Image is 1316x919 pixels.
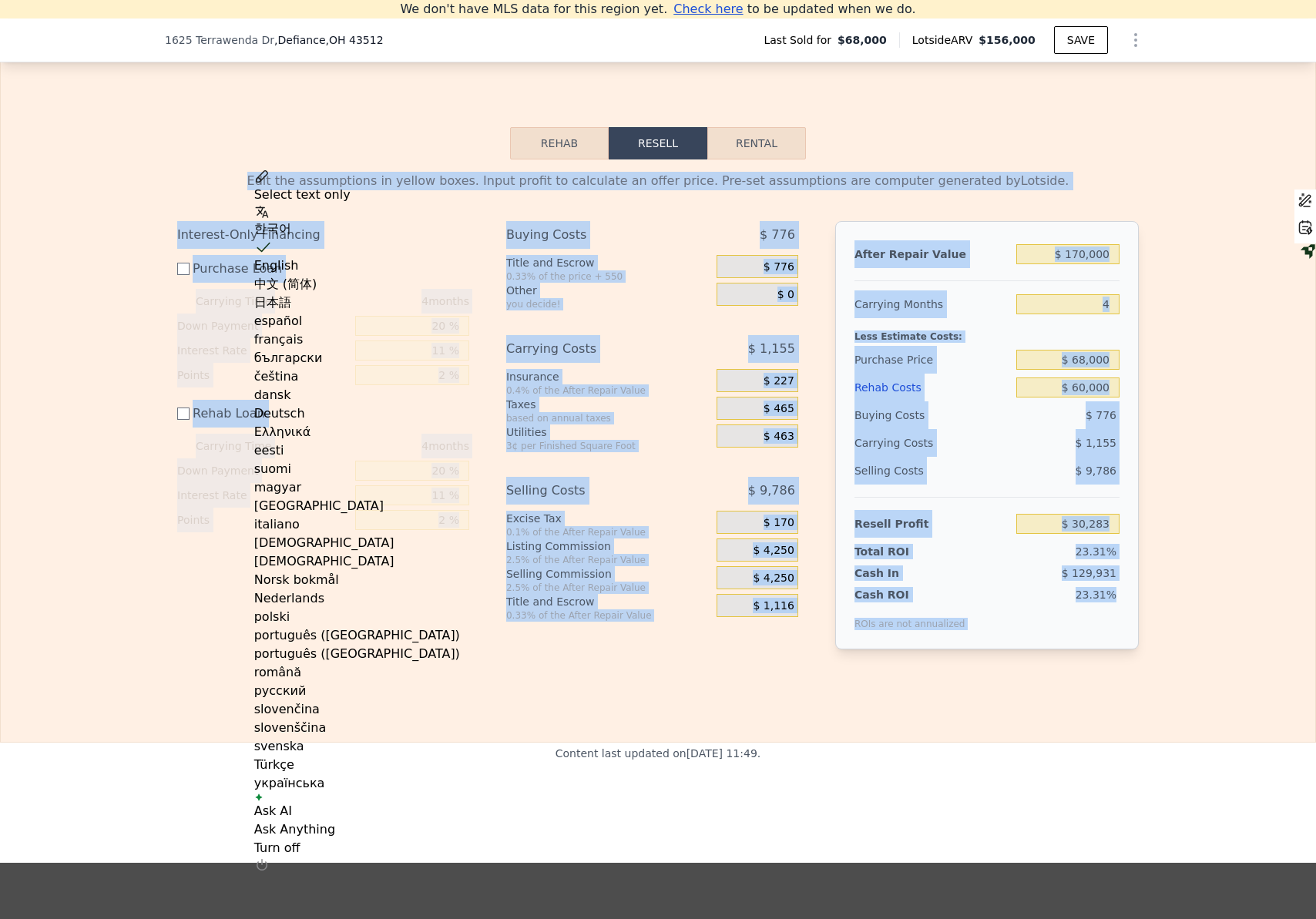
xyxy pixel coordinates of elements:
[753,599,794,613] span: $ 1,116
[854,374,1010,401] div: Rehab Costs
[254,820,460,839] div: Ask Anything
[506,424,710,440] div: Utilities
[1062,567,1116,579] span: $ 129,931
[506,397,710,412] div: Taxes
[177,221,469,249] div: Interest-Only Financing
[1086,409,1116,421] span: $ 776
[177,314,349,338] div: Down Payment
[254,423,460,441] div: Ελληνικά
[673,2,743,16] span: Check here
[177,408,190,420] input: Rehab Loan
[254,404,460,423] div: Deutsch
[177,458,349,483] div: Down Payment
[753,544,794,558] span: $ 4,250
[506,369,710,384] div: Insurance
[177,263,190,275] input: Purchase Loan
[254,737,460,756] div: svenska
[854,318,1120,346] div: Less Estimate Costs:
[196,289,296,314] div: Carrying Time
[912,32,979,48] span: Lotside ARV
[1076,545,1116,558] span: 23.31%
[854,346,1010,374] div: Purchase Price
[506,609,710,622] div: 0.33% of the After Repair Value
[777,288,794,302] span: $ 0
[1054,26,1108,54] button: SAVE
[506,582,710,594] div: 2.5% of the After Repair Value
[254,312,460,330] div: español
[854,457,1010,485] div: Selling Costs
[748,335,795,363] span: $ 1,155
[254,756,460,774] div: Türkçe
[165,32,274,48] span: 1625 Terrawenda Dr
[764,402,794,416] span: $ 465
[177,338,349,363] div: Interest Rate
[254,349,460,367] div: български
[254,682,460,700] div: русский
[254,367,460,386] div: čeština
[854,401,1010,429] div: Buying Costs
[609,127,707,159] button: Resell
[506,526,710,538] div: 0.1% of the After Repair Value
[254,645,460,663] div: português ([GEOGRAPHIC_DATA])
[254,460,460,478] div: suomi
[506,412,710,424] div: based on annual taxes
[510,127,609,159] button: Rehab
[764,32,838,48] span: Last Sold for
[177,508,349,532] div: Points
[506,255,710,270] div: Title and Escrow
[764,516,794,530] span: $ 170
[254,589,460,608] div: Nederlands
[854,240,1010,268] div: After Repair Value
[274,32,383,48] span: , Defiance
[854,602,965,630] div: ROIs are not annualized
[854,290,1010,318] div: Carrying Months
[254,330,460,349] div: français
[254,478,460,497] div: magyar
[254,793,460,820] div: Ask AI
[254,719,460,737] div: slovenščina
[506,270,710,283] div: 0.33% of the price + 550
[506,384,710,397] div: 0.4% of the After Repair Value
[556,743,761,832] div: Content last updated on [DATE] 11:49 .
[254,386,460,404] div: dansk
[506,566,710,582] div: Selling Commission
[177,363,349,387] div: Points
[506,221,678,249] div: Buying Costs
[764,374,794,388] span: $ 227
[254,257,460,275] div: English
[254,220,460,238] div: 한국어
[854,429,951,457] div: Carrying Costs
[177,400,349,428] label: Rehab Loan
[707,127,806,159] button: Rental
[764,430,794,444] span: $ 463
[326,34,384,46] span: , OH 43512
[196,434,296,458] div: Carrying Time
[177,483,349,508] div: Interest Rate
[854,510,1010,538] div: Resell Profit
[254,839,460,857] div: Turn off
[506,283,710,298] div: Other
[254,700,460,719] div: slovenčina
[177,172,1139,190] div: Edit the assumptions in yellow boxes. Input profit to calculate an offer price. Pre-set assumptio...
[254,497,460,515] div: [GEOGRAPHIC_DATA]
[854,565,951,581] div: Cash In
[506,594,710,609] div: Title and Escrow
[254,534,460,552] div: [DEMOGRAPHIC_DATA]
[1076,465,1116,477] span: $ 9,786
[506,538,710,554] div: Listing Commission
[506,298,710,310] div: you decide!
[254,441,460,460] div: eesti
[753,572,794,585] span: $ 4,250
[979,34,1036,46] span: $156,000
[760,221,795,249] span: $ 776
[254,571,460,589] div: Norsk bokmål
[748,477,795,505] span: $ 9,786
[254,275,460,293] div: 中文 (简体)
[764,260,794,274] span: $ 776
[506,335,678,363] div: Carrying Costs
[1076,589,1116,601] span: 23.31%
[254,774,460,793] div: українська
[854,587,965,602] div: Cash ROI
[254,626,460,645] div: português ([GEOGRAPHIC_DATA])
[506,477,678,505] div: Selling Costs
